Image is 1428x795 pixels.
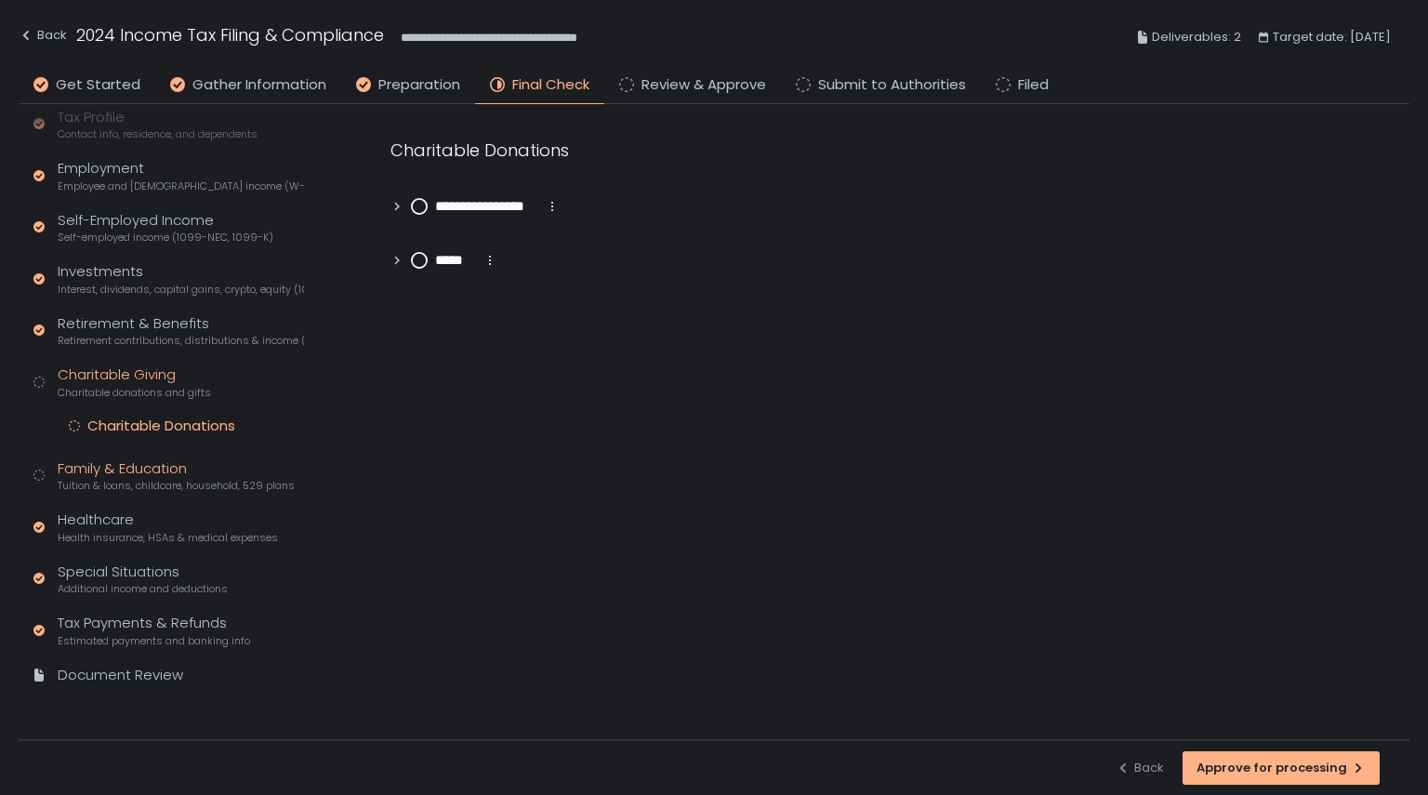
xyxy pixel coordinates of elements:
[641,74,766,96] span: Review & Approve
[76,22,384,47] h1: 2024 Income Tax Filing & Compliance
[19,24,67,46] div: Back
[58,458,295,494] div: Family & Education
[87,417,235,435] div: Charitable Donations
[58,283,304,297] span: Interest, dividends, capital gains, crypto, equity (1099s, K-1s)
[58,634,250,648] span: Estimated payments and banking info
[58,334,304,348] span: Retirement contributions, distributions & income (1099-R, 5498)
[19,22,67,53] button: Back
[1197,760,1366,776] div: Approve for processing
[1152,26,1241,48] span: Deliverables: 2
[58,562,228,597] div: Special Situations
[378,74,460,96] span: Preparation
[1116,751,1164,785] button: Back
[58,364,211,400] div: Charitable Giving
[58,613,250,648] div: Tax Payments & Refunds
[1273,26,1391,48] span: Target date: [DATE]
[1116,760,1164,776] div: Back
[58,665,183,686] div: Document Review
[818,74,966,96] span: Submit to Authorities
[58,531,278,545] span: Health insurance, HSAs & medical expenses
[56,74,140,96] span: Get Started
[58,231,273,245] span: Self-employed income (1099-NEC, 1099-K)
[390,138,1283,163] div: Charitable Donations
[58,127,258,141] span: Contact info, residence, and dependents
[1018,74,1049,96] span: Filed
[58,179,304,193] span: Employee and [DEMOGRAPHIC_DATA] income (W-2s)
[58,479,295,493] span: Tuition & loans, childcare, household, 529 plans
[58,510,278,545] div: Healthcare
[58,261,304,297] div: Investments
[58,313,304,349] div: Retirement & Benefits
[1183,751,1380,785] button: Approve for processing
[192,74,326,96] span: Gather Information
[512,74,589,96] span: Final Check
[58,158,304,193] div: Employment
[58,107,258,142] div: Tax Profile
[58,210,273,245] div: Self-Employed Income
[58,582,228,596] span: Additional income and deductions
[58,386,211,400] span: Charitable donations and gifts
